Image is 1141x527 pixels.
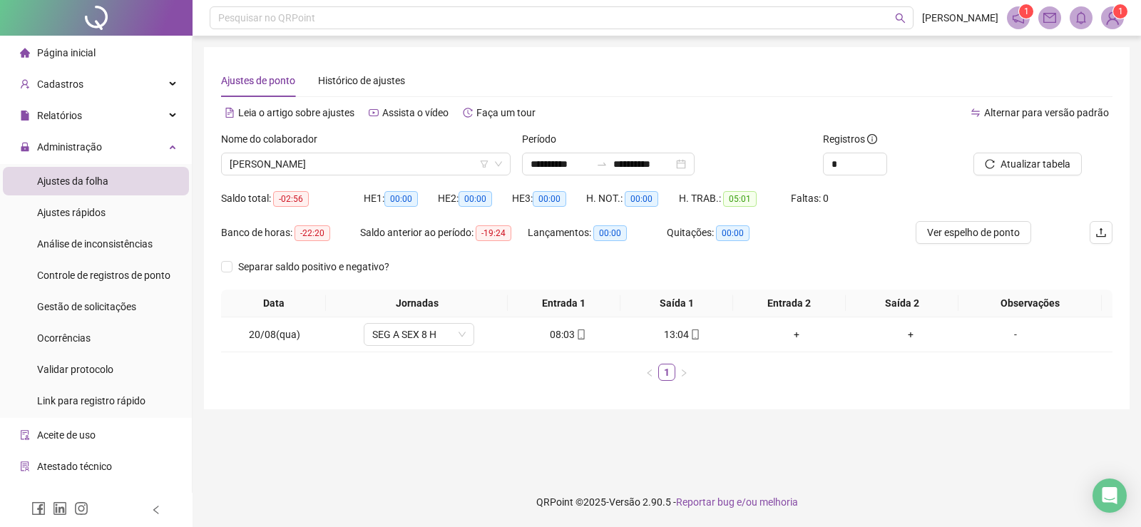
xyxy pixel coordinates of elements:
[1001,156,1070,172] span: Atualizar tabela
[625,191,658,207] span: 00:00
[360,225,527,241] div: Saldo anterior ao período:
[480,160,488,168] span: filter
[225,108,235,118] span: file-text
[609,496,640,508] span: Versão
[679,190,790,207] div: H. TRAB.:
[958,290,1102,317] th: Observações
[1012,11,1025,24] span: notification
[20,79,30,89] span: user-add
[369,108,379,118] span: youtube
[846,290,958,317] th: Saída 2
[372,324,466,345] span: SEG A SEX 8 H
[37,238,153,250] span: Análise de inconsistências
[20,142,30,152] span: lock
[723,191,757,207] span: 05:01
[508,290,620,317] th: Entrada 1
[1024,6,1029,16] span: 1
[151,505,161,515] span: left
[463,108,473,118] span: history
[689,329,700,339] span: mobile
[37,461,112,472] span: Atestado técnico
[620,290,733,317] th: Saída 1
[1118,6,1123,16] span: 1
[37,395,145,406] span: Link para registro rápido
[1093,479,1127,513] div: Open Intercom Messenger
[364,190,438,207] div: HE 1:
[586,190,679,207] div: H. NOT.:
[973,327,1058,342] div: -
[20,48,30,58] span: home
[37,429,96,441] span: Aceite de uso
[641,364,658,381] button: left
[533,191,566,207] span: 00:00
[238,107,354,118] span: Leia o artigo sobre ajustes
[20,461,30,471] span: solution
[459,191,492,207] span: 00:00
[1019,4,1033,19] sup: 1
[675,364,692,381] li: Próxima página
[221,290,326,317] th: Data
[895,13,906,24] span: search
[658,364,675,381] li: 1
[1102,7,1123,29] img: 79979
[675,364,692,381] button: right
[37,141,102,153] span: Administração
[37,492,101,503] span: Gerar QRCode
[221,225,360,241] div: Banco de horas:
[575,329,586,339] span: mobile
[922,10,998,26] span: [PERSON_NAME]
[659,364,675,380] a: 1
[927,225,1020,240] span: Ver espelho de ponto
[680,369,688,377] span: right
[1113,4,1127,19] sup: Atualize o seu contato no menu Meus Dados
[964,295,1096,311] span: Observações
[716,225,749,241] span: 00:00
[528,225,667,241] div: Lançamentos:
[37,364,113,375] span: Validar protocolo
[37,332,91,344] span: Ocorrências
[37,207,106,218] span: Ajustes rápidos
[37,175,108,187] span: Ajustes da folha
[326,290,508,317] th: Jornadas
[745,327,848,342] div: +
[53,501,67,516] span: linkedin
[596,158,608,170] span: to
[37,301,136,312] span: Gestão de solicitações
[37,110,82,121] span: Relatórios
[20,430,30,440] span: audit
[971,108,981,118] span: swap
[249,329,300,340] span: 20/08(qua)
[221,131,327,147] label: Nome do colaborador
[916,221,1031,244] button: Ver espelho de ponto
[596,158,608,170] span: swap-right
[973,153,1082,175] button: Atualizar tabela
[512,190,586,207] div: HE 3:
[667,225,778,241] div: Quitações:
[221,190,364,207] div: Saldo total:
[318,73,405,88] div: Histórico de ajustes
[476,225,511,241] span: -19:24
[631,327,734,342] div: 13:04
[733,290,846,317] th: Entrada 2
[37,47,96,58] span: Página inicial
[20,111,30,121] span: file
[230,153,502,175] span: VICTOR MICHEL BORGES SANTOS
[823,131,877,147] span: Registros
[859,327,962,342] div: +
[458,330,466,339] span: down
[641,364,658,381] li: Página anterior
[522,131,566,147] label: Período
[193,477,1141,527] footer: QRPoint © 2025 - 2.90.5 -
[37,78,83,90] span: Cadastros
[37,270,170,281] span: Controle de registros de ponto
[676,496,798,508] span: Reportar bug e/ou melhoria
[221,73,295,88] div: Ajustes de ponto
[1043,11,1056,24] span: mail
[31,501,46,516] span: facebook
[867,134,877,144] span: info-circle
[438,190,512,207] div: HE 2:
[985,159,995,169] span: reload
[476,107,536,118] span: Faça um tour
[984,107,1109,118] span: Alternar para versão padrão
[1095,227,1107,238] span: upload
